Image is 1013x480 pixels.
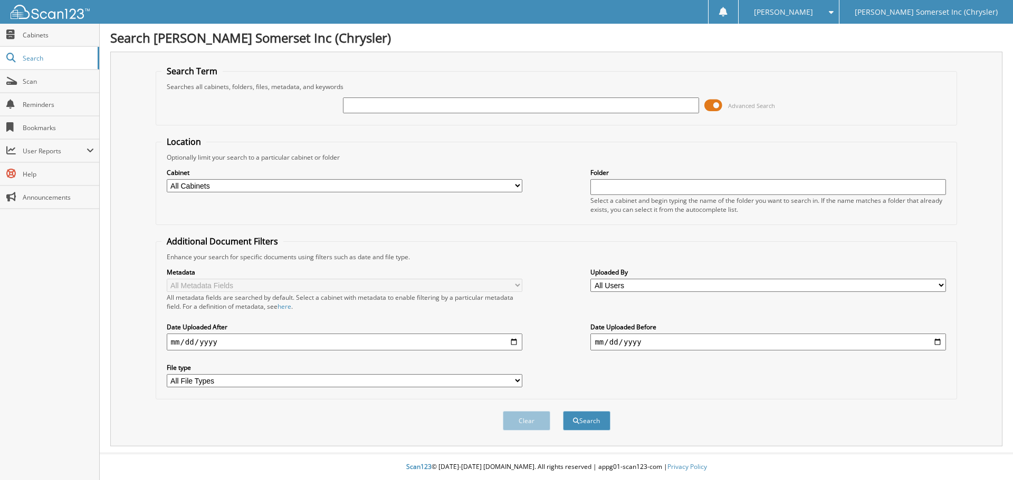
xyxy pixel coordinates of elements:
label: Cabinet [167,168,522,177]
legend: Search Term [161,65,223,77]
label: Date Uploaded After [167,322,522,331]
span: [PERSON_NAME] [754,9,813,15]
label: Folder [590,168,946,177]
label: Date Uploaded Before [590,322,946,331]
img: scan123-logo-white.svg [11,5,90,19]
span: Bookmarks [23,123,94,132]
label: Metadata [167,268,522,277]
button: Search [563,411,610,430]
span: Scan [23,77,94,86]
label: Uploaded By [590,268,946,277]
span: Cabinets [23,31,94,40]
legend: Location [161,136,206,148]
div: Enhance your search for specific documents using filters such as date and file type. [161,252,952,261]
span: Advanced Search [728,102,775,110]
span: Help [23,170,94,179]
legend: Additional Document Filters [161,236,283,247]
div: © [DATE]-[DATE] [DOMAIN_NAME]. All rights reserved | appg01-scan123-com | [100,454,1013,480]
span: Search [23,54,92,63]
span: Scan123 [406,462,432,471]
span: Reminders [23,100,94,109]
div: Optionally limit your search to a particular cabinet or folder [161,153,952,162]
div: Select a cabinet and begin typing the name of the folder you want to search in. If the name match... [590,196,946,214]
a: Privacy Policy [667,462,707,471]
label: File type [167,363,522,372]
input: start [167,334,522,350]
button: Clear [503,411,550,430]
div: All metadata fields are searched by default. Select a cabinet with metadata to enable filtering b... [167,293,522,311]
span: [PERSON_NAME] Somerset Inc (Chrysler) [855,9,998,15]
span: User Reports [23,146,87,155]
h1: Search [PERSON_NAME] Somerset Inc (Chrysler) [110,29,1002,46]
a: here [278,302,291,311]
div: Searches all cabinets, folders, files, metadata, and keywords [161,82,952,91]
input: end [590,334,946,350]
span: Announcements [23,193,94,202]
